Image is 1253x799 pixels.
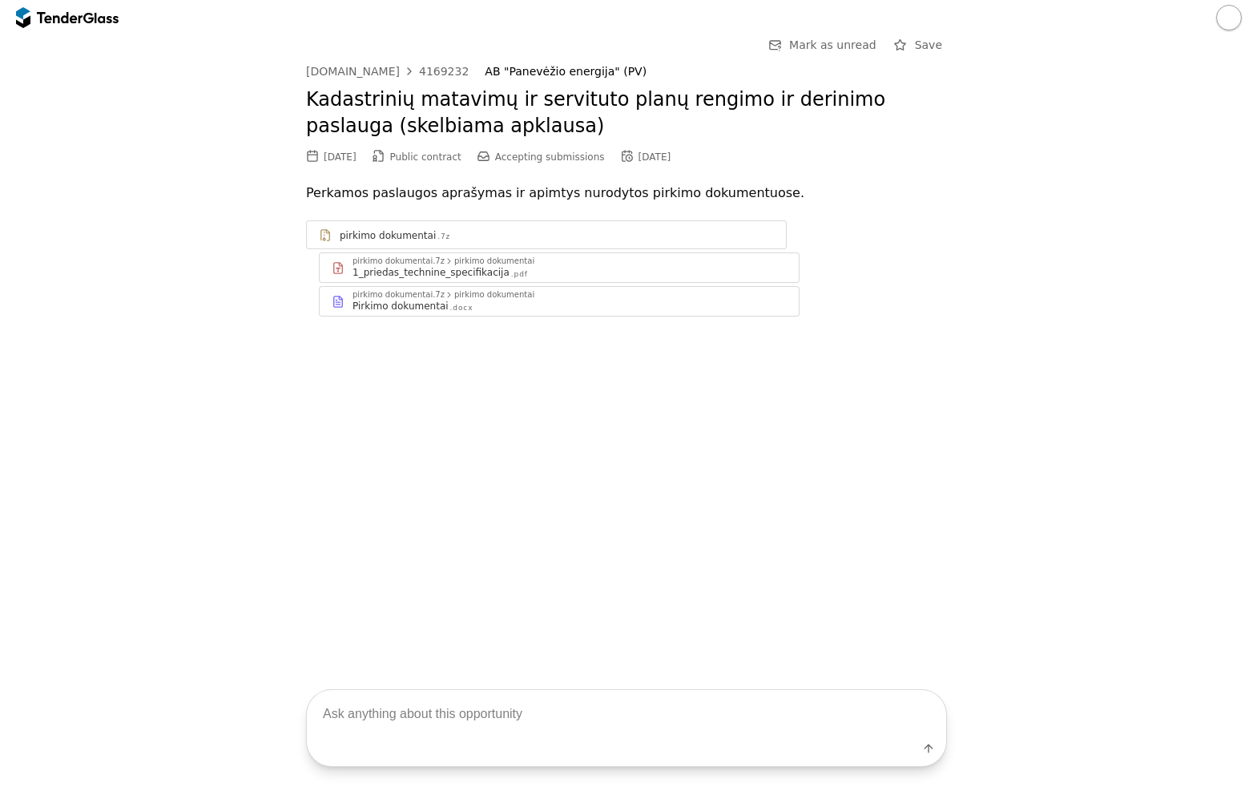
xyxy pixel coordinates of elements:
[306,182,947,204] p: Perkamos paslaugos aprašymas ir apimtys nurodytos pirkimo dokumentuose.
[324,151,357,163] div: [DATE]
[319,286,800,317] a: pirkimo dokumentai.7zpirkimo dokumentaiPirkimo dokumentai.docx
[485,65,930,79] div: AB "Panevėžio energija" (PV)
[454,257,534,265] div: pirkimo dokumentai
[306,65,469,78] a: [DOMAIN_NAME]4169232
[454,291,534,299] div: pirkimo dokumentai
[353,257,445,265] div: pirkimo dokumentai.7z
[450,303,473,313] div: .docx
[419,66,469,77] div: 4169232
[511,269,528,280] div: .pdf
[353,300,449,313] div: Pirkimo dokumentai
[789,38,876,51] span: Mark as unread
[889,35,947,55] button: Save
[763,35,881,55] button: Mark as unread
[340,229,436,242] div: pirkimo dokumentai
[306,220,787,249] a: pirkimo dokumentai.7z
[353,266,510,279] div: 1_priedas_technine_specifikacija
[319,252,800,283] a: pirkimo dokumentai.7zpirkimo dokumentai1_priedas_technine_specifikacija.pdf
[639,151,671,163] div: [DATE]
[306,87,947,140] h2: Kadastrinių matavimų ir servituto planų rengimo ir derinimo paslauga (skelbiama apklausa)
[353,291,445,299] div: pirkimo dokumentai.7z
[437,232,450,242] div: .7z
[390,151,461,163] span: Public contract
[495,151,605,163] span: Accepting submissions
[915,38,942,51] span: Save
[306,66,400,77] div: [DOMAIN_NAME]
